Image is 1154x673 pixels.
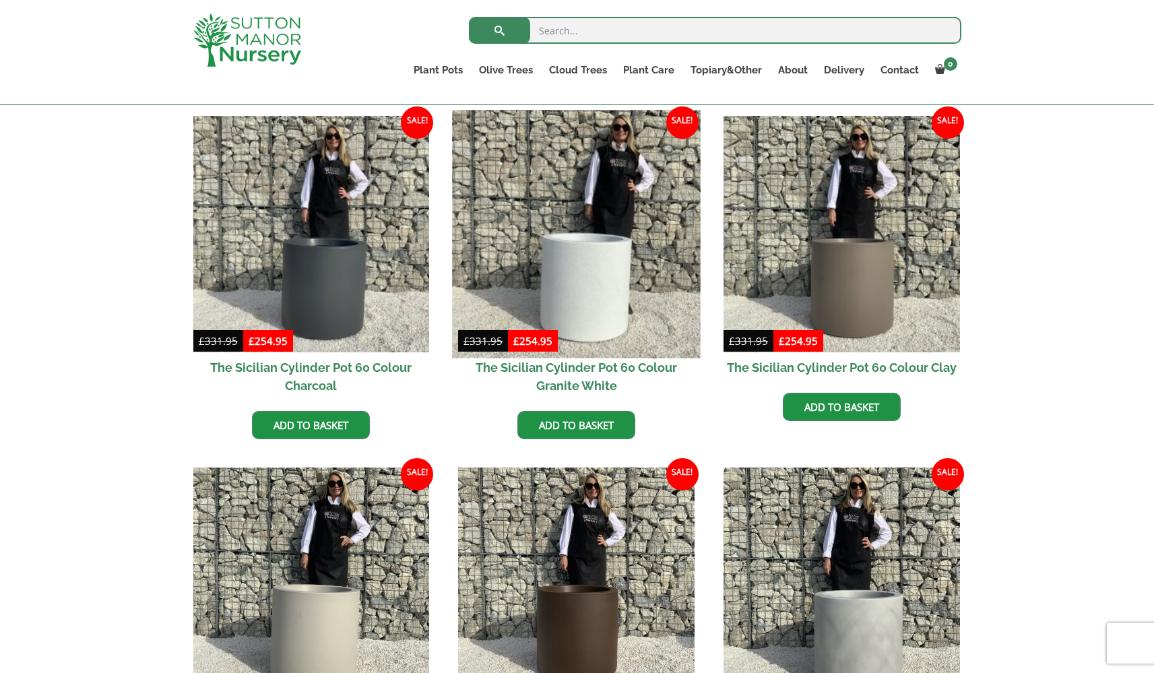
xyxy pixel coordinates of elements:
[249,334,255,348] span: £
[199,334,205,348] span: £
[193,116,430,401] a: Sale! The Sicilian Cylinder Pot 60 Colour Charcoal
[666,106,699,139] span: Sale!
[729,334,735,348] span: £
[932,106,964,139] span: Sale!
[458,352,695,401] h2: The Sicilian Cylinder Pot 60 Colour Granite White
[932,458,964,490] span: Sale!
[463,334,503,348] bdi: 331.95
[816,61,872,79] a: Delivery
[517,411,635,439] a: Add to basket: “The Sicilian Cylinder Pot 60 Colour Granite White”
[401,458,433,490] span: Sale!
[406,61,471,79] a: Plant Pots
[783,393,901,421] a: Add to basket: “The Sicilian Cylinder Pot 60 Colour Clay”
[469,17,961,44] input: Search...
[779,334,818,348] bdi: 254.95
[453,110,701,358] img: The Sicilian Cylinder Pot 60 Colour Granite White
[944,57,957,71] span: 0
[199,334,238,348] bdi: 331.95
[193,13,301,67] img: logo
[401,106,433,139] span: Sale!
[724,116,960,352] img: The Sicilian Cylinder Pot 60 Colour Clay
[458,116,695,401] a: Sale! The Sicilian Cylinder Pot 60 Colour Granite White
[666,458,699,490] span: Sale!
[724,116,960,383] a: Sale! The Sicilian Cylinder Pot 60 Colour Clay
[615,61,682,79] a: Plant Care
[193,352,430,401] h2: The Sicilian Cylinder Pot 60 Colour Charcoal
[770,61,816,79] a: About
[779,334,785,348] span: £
[724,352,960,383] h2: The Sicilian Cylinder Pot 60 Colour Clay
[252,411,370,439] a: Add to basket: “The Sicilian Cylinder Pot 60 Colour Charcoal”
[249,334,288,348] bdi: 254.95
[193,116,430,352] img: The Sicilian Cylinder Pot 60 Colour Charcoal
[872,61,927,79] a: Contact
[471,61,541,79] a: Olive Trees
[541,61,615,79] a: Cloud Trees
[682,61,770,79] a: Topiary&Other
[927,61,961,79] a: 0
[513,334,519,348] span: £
[729,334,768,348] bdi: 331.95
[513,334,552,348] bdi: 254.95
[463,334,470,348] span: £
